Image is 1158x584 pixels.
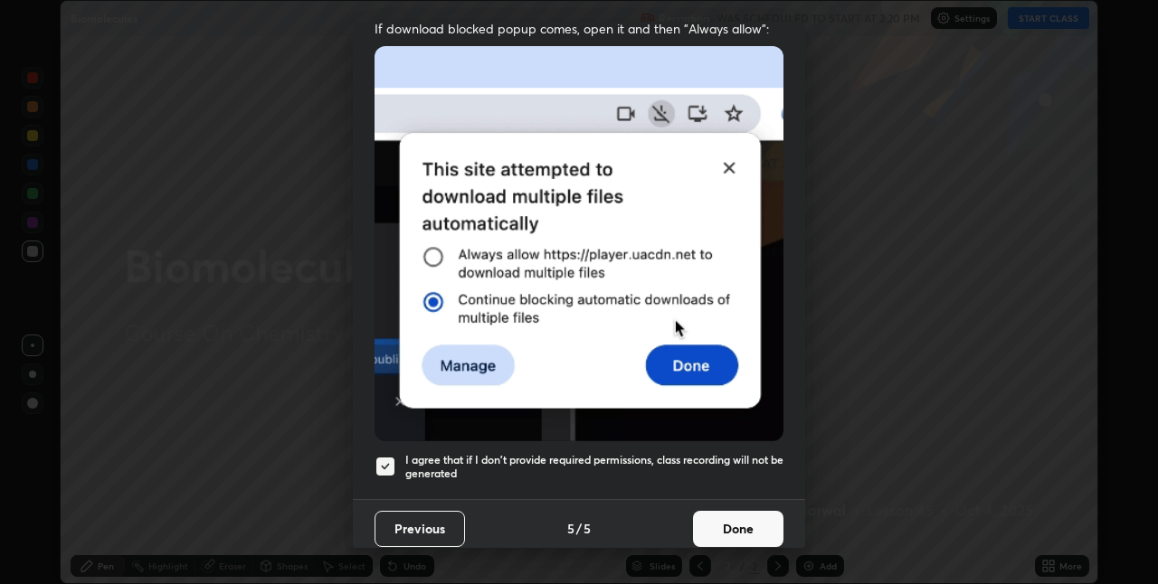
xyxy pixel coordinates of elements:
button: Done [693,511,783,547]
h4: / [576,519,582,538]
h5: I agree that if I don't provide required permissions, class recording will not be generated [405,453,783,481]
button: Previous [375,511,465,547]
h4: 5 [584,519,591,538]
span: If download blocked popup comes, open it and then "Always allow": [375,20,783,37]
img: downloads-permission-blocked.gif [375,46,783,441]
h4: 5 [567,519,574,538]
